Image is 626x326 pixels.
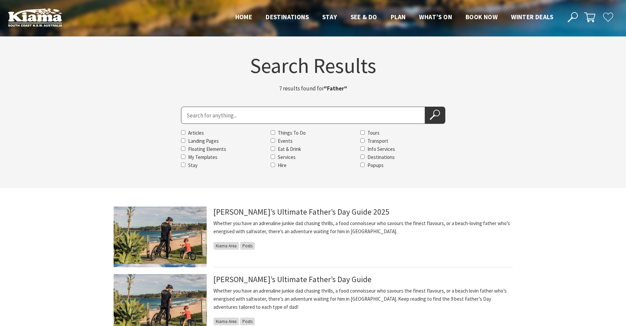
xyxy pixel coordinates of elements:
span: Winter Deals [511,13,553,21]
img: Kiama Logo [8,8,62,27]
span: Kiama Area [213,318,239,325]
span: Home [235,13,252,21]
label: Transport [367,138,388,144]
label: Services [278,154,296,160]
label: My Templates [188,154,217,160]
span: Posts [240,318,255,325]
label: Info Services [367,146,395,152]
p: 7 results found for [229,84,397,93]
label: Popups [367,162,384,168]
label: Landing Pages [188,138,219,144]
nav: Main Menu [229,12,560,23]
a: [PERSON_NAME]’s Ultimate Father’s Day Guide [213,274,371,284]
label: Destinations [367,154,395,160]
span: See & Do [351,13,377,21]
span: Posts [240,242,255,250]
span: Stay [322,13,337,21]
span: What’s On [419,13,452,21]
h1: Search Results [114,55,513,76]
label: Eat & Drink [278,146,301,152]
label: Stay [188,162,198,168]
label: Tours [367,130,380,136]
label: Events [278,138,293,144]
p: Whether you have an adrenaline junkie dad chasing thrills, a food connoisseur who savours the fin... [213,219,513,236]
a: [PERSON_NAME]’s Ultimate Father’s Day Guide 2025 [213,207,389,217]
span: Destinations [266,13,309,21]
strong: "Father" [324,85,347,92]
label: Hire [278,162,287,168]
label: Articles [188,130,204,136]
label: Things To Do [278,130,306,136]
label: Floating Elements [188,146,226,152]
span: Plan [391,13,406,21]
p: Whether you have an adrenaline junkie dad chasing thrills, a food connoisseur who savours the fin... [213,287,513,311]
input: Search for: [181,107,425,124]
span: Book now [466,13,498,21]
span: Kiama Area [213,242,239,250]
